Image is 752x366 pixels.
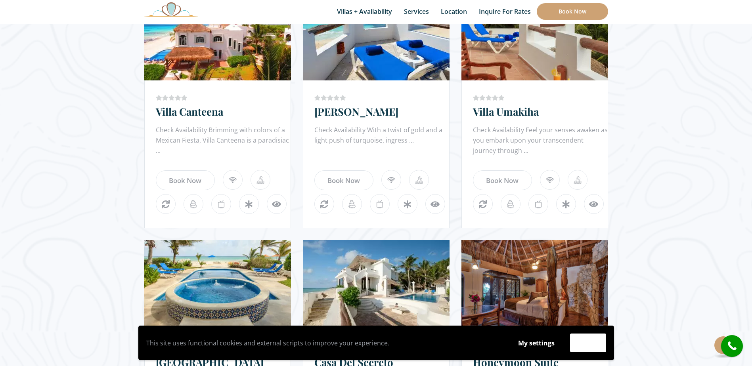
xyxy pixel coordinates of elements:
[144,2,198,17] img: Awesome Logo
[511,334,562,352] button: My settings
[156,170,215,190] a: Book Now
[146,337,503,349] p: This site uses functional cookies and external scripts to improve your experience.
[314,170,373,190] a: Book Now
[473,170,532,190] a: Book Now
[721,335,743,357] a: call
[314,125,449,156] div: Check Availability With a twist of gold and a light push of turquoise, ingress ...
[156,105,223,118] a: Villa Canteena
[473,125,608,156] div: Check Availability Feel your senses awaken as you embark upon your transcendent journey through ...
[723,337,741,355] i: call
[314,105,398,118] a: [PERSON_NAME]
[537,3,608,20] a: Book Now
[473,105,539,118] a: Villa Umakiha
[156,125,291,156] div: Check Availability Brimming with colors of a Mexican Fiesta, Villa Canteena is a paradisiac ...
[570,334,606,352] button: Accept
